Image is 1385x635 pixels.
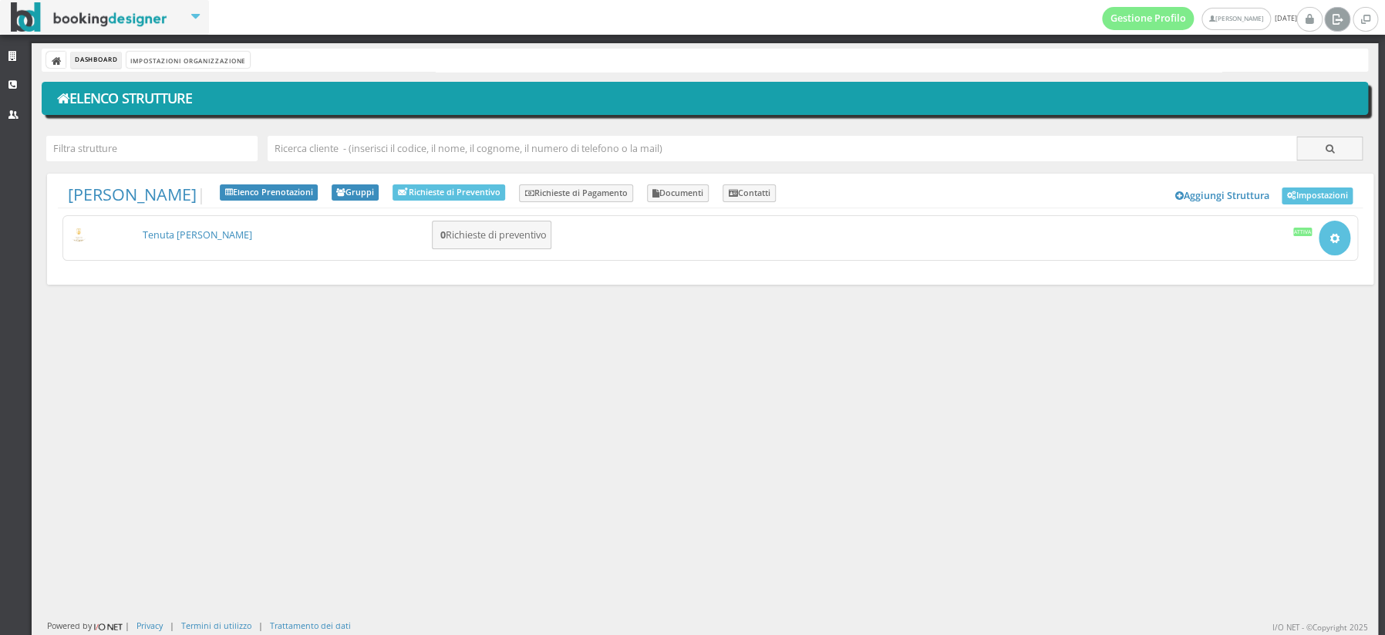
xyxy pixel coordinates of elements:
[170,620,174,631] div: |
[68,183,197,205] a: [PERSON_NAME]
[436,229,547,241] h5: Richieste di preventivo
[126,52,249,68] a: Impostazioni Organizzazione
[52,86,1358,112] h1: Elenco Strutture
[1282,187,1353,204] a: Impostazioni
[332,184,379,201] a: Gruppi
[136,620,163,631] a: Privacy
[432,221,551,249] button: 0Richieste di preventivo
[47,620,130,633] div: Powered by |
[220,184,318,201] a: Elenco Prenotazioni
[92,620,125,633] img: ionet_small_logo.png
[270,620,351,631] a: Trattamento dei dati
[68,184,206,204] span: |
[1293,228,1313,235] div: Attiva
[1201,8,1270,30] a: [PERSON_NAME]
[723,184,776,203] a: Contatti
[258,620,263,631] div: |
[393,184,505,201] a: Richieste di Preventivo
[181,620,251,631] a: Termini di utilizzo
[1102,7,1296,30] span: [DATE]
[1102,7,1195,30] a: Gestione Profilo
[1167,184,1278,208] a: Aggiungi Struttura
[268,136,1296,161] input: Ricerca cliente - (inserisci il codice, il nome, il cognome, il numero di telefono o la mail)
[519,184,633,203] a: Richieste di Pagamento
[46,136,258,161] input: Filtra strutture
[440,228,446,242] b: 0
[647,184,709,203] a: Documenti
[143,228,252,242] a: Tenuta [PERSON_NAME]
[11,2,167,32] img: BookingDesigner.com
[71,52,121,69] li: Dashboard
[70,228,88,242] img: c17ce5f8a98d11e9805da647fc135771_max100.png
